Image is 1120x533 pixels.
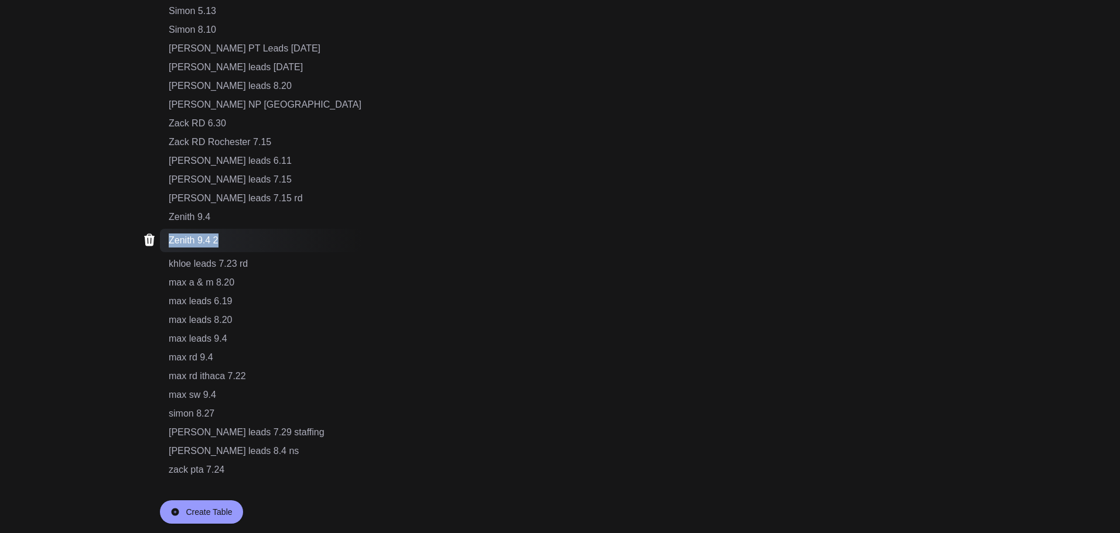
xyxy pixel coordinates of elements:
[169,42,361,56] div: [PERSON_NAME] PT Leads [DATE]
[169,425,361,439] div: [PERSON_NAME] leads 7.29 staffing
[169,332,361,346] div: max leads 9.4
[169,257,361,271] div: khloe leads 7.23 rd
[169,173,361,187] div: [PERSON_NAME] leads 7.15
[186,506,232,518] div: Create Table
[169,60,361,74] div: [PERSON_NAME] leads [DATE]
[169,154,361,168] div: [PERSON_NAME] leads 6.11
[169,444,361,458] div: [PERSON_NAME] leads 8.4 ns
[169,463,361,477] div: zack pta 7.24
[169,79,361,93] div: [PERSON_NAME] leads 8.20
[169,23,361,37] div: Simon 8.10
[169,191,361,205] div: [PERSON_NAME] leads 7.15 rd
[169,276,361,290] div: max a & m 8.20
[169,98,361,112] div: [PERSON_NAME] NP [GEOGRAPHIC_DATA]
[169,294,361,308] div: max leads 6.19
[169,388,361,402] div: max sw 9.4
[169,313,361,327] div: max leads 8.20
[169,135,361,149] div: Zack RD Rochester 7.15
[169,369,361,383] div: max rd ithaca 7.22
[169,407,361,421] div: simon 8.27
[160,229,361,252] div: Zenith 9.4 2
[169,116,361,130] div: Zack RD 6.30
[169,350,361,364] div: max rd 9.4
[169,210,361,224] div: Zenith 9.4
[169,4,361,18] div: Simon 5.13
